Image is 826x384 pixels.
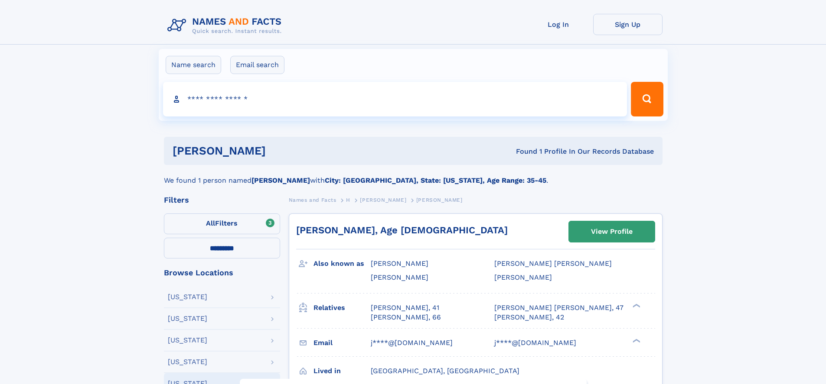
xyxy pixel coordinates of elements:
[593,14,663,35] a: Sign Up
[494,259,612,268] span: [PERSON_NAME] [PERSON_NAME]
[371,303,439,313] a: [PERSON_NAME], 41
[416,197,463,203] span: [PERSON_NAME]
[371,367,519,375] span: [GEOGRAPHIC_DATA], [GEOGRAPHIC_DATA]
[325,176,546,184] b: City: [GEOGRAPHIC_DATA], State: [US_STATE], Age Range: 35-45
[164,269,280,277] div: Browse Locations
[494,303,624,313] a: [PERSON_NAME] [PERSON_NAME], 47
[313,336,371,350] h3: Email
[494,313,564,322] a: [PERSON_NAME], 42
[313,256,371,271] h3: Also known as
[296,225,508,236] a: [PERSON_NAME], Age [DEMOGRAPHIC_DATA]
[569,221,655,242] a: View Profile
[251,176,310,184] b: [PERSON_NAME]
[360,197,406,203] span: [PERSON_NAME]
[164,213,280,234] label: Filters
[371,259,428,268] span: [PERSON_NAME]
[371,313,441,322] a: [PERSON_NAME], 66
[164,165,663,186] div: We found 1 person named with .
[173,145,391,156] h1: [PERSON_NAME]
[524,14,593,35] a: Log In
[360,194,406,205] a: [PERSON_NAME]
[230,56,284,74] label: Email search
[494,273,552,281] span: [PERSON_NAME]
[630,303,641,308] div: ❯
[630,338,641,343] div: ❯
[289,194,336,205] a: Names and Facts
[168,315,207,322] div: [US_STATE]
[346,197,350,203] span: H
[168,337,207,344] div: [US_STATE]
[313,364,371,378] h3: Lived in
[166,56,221,74] label: Name search
[371,273,428,281] span: [PERSON_NAME]
[346,194,350,205] a: H
[391,147,654,156] div: Found 1 Profile In Our Records Database
[163,82,627,116] input: search input
[206,219,215,227] span: All
[164,14,289,37] img: Logo Names and Facts
[631,82,663,116] button: Search Button
[168,294,207,300] div: [US_STATE]
[591,222,633,242] div: View Profile
[164,196,280,204] div: Filters
[313,300,371,315] h3: Relatives
[168,358,207,365] div: [US_STATE]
